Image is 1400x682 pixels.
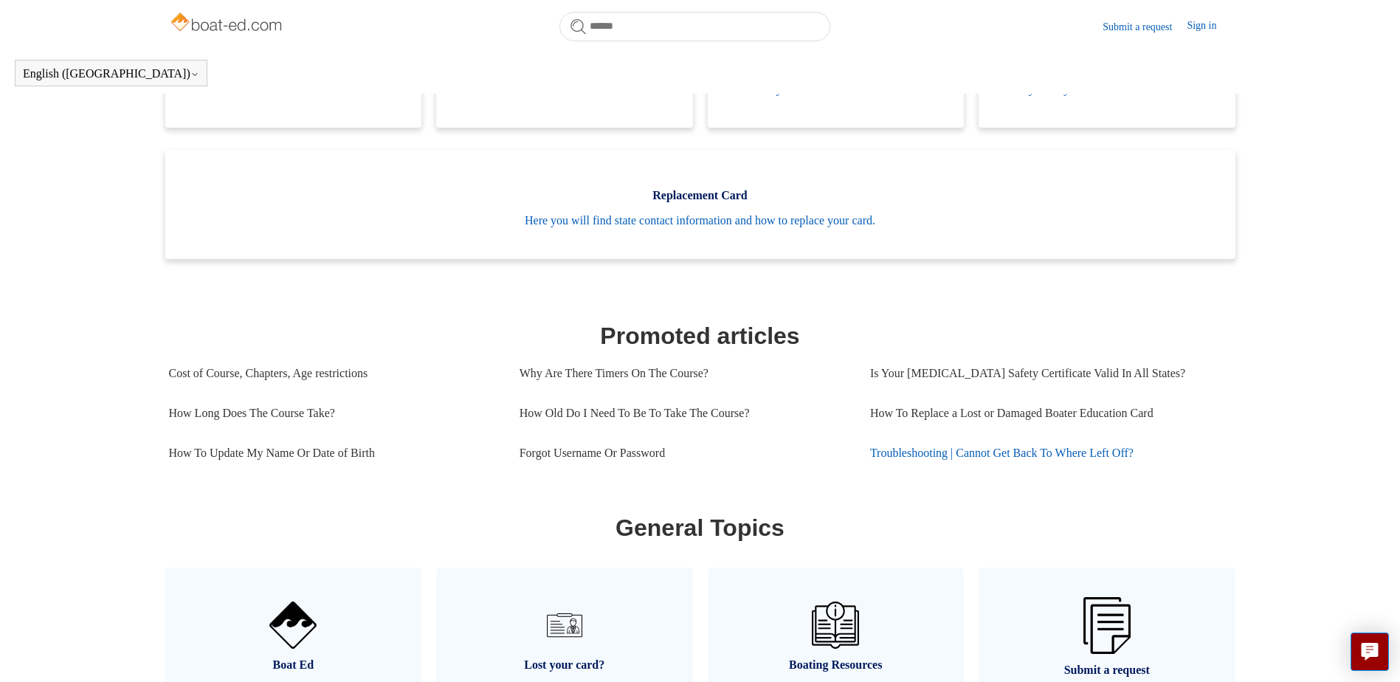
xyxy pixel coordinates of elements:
[269,602,317,649] img: 01HZPCYVNCVF44JPJQE4DN11EA
[187,656,400,674] span: Boat Ed
[870,393,1221,433] a: How To Replace a Lost or Damaged Boater Education Card
[187,212,1213,230] span: Here you will find state contact information and how to replace your card.
[169,433,497,473] a: How To Update My Name Or Date of Birth
[187,187,1213,204] span: Replacement Card
[870,354,1221,393] a: Is Your [MEDICAL_DATA] Safety Certificate Valid In All States?
[169,393,497,433] a: How Long Does The Course Take?
[520,433,848,473] a: Forgot Username Or Password
[1001,661,1213,679] span: Submit a request
[458,656,671,674] span: Lost your card?
[520,393,848,433] a: How Old Do I Need To Be To Take The Course?
[812,602,859,649] img: 01HZPCYVZMCNPYXCC0DPA2R54M
[165,150,1235,259] a: Replacement Card Here you will find state contact information and how to replace your card.
[730,656,942,674] span: Boating Resources
[169,318,1232,354] h1: Promoted articles
[23,67,199,80] button: English ([GEOGRAPHIC_DATA])
[169,510,1232,545] h1: General Topics
[520,354,848,393] a: Why Are There Timers On The Course?
[169,354,497,393] a: Cost of Course, Chapters, Age restrictions
[559,12,830,41] input: Search
[1103,19,1187,35] a: Submit a request
[1351,633,1389,671] button: Live chat
[541,602,588,649] img: 01HZPCYVT14CG9T703FEE4SFXC
[870,433,1221,473] a: Troubleshooting | Cannot Get Back To Where Left Off?
[1187,18,1231,35] a: Sign in
[169,9,286,38] img: Boat-Ed Help Center home page
[1083,597,1131,654] img: 01HZPCYW3NK71669VZTW7XY4G9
